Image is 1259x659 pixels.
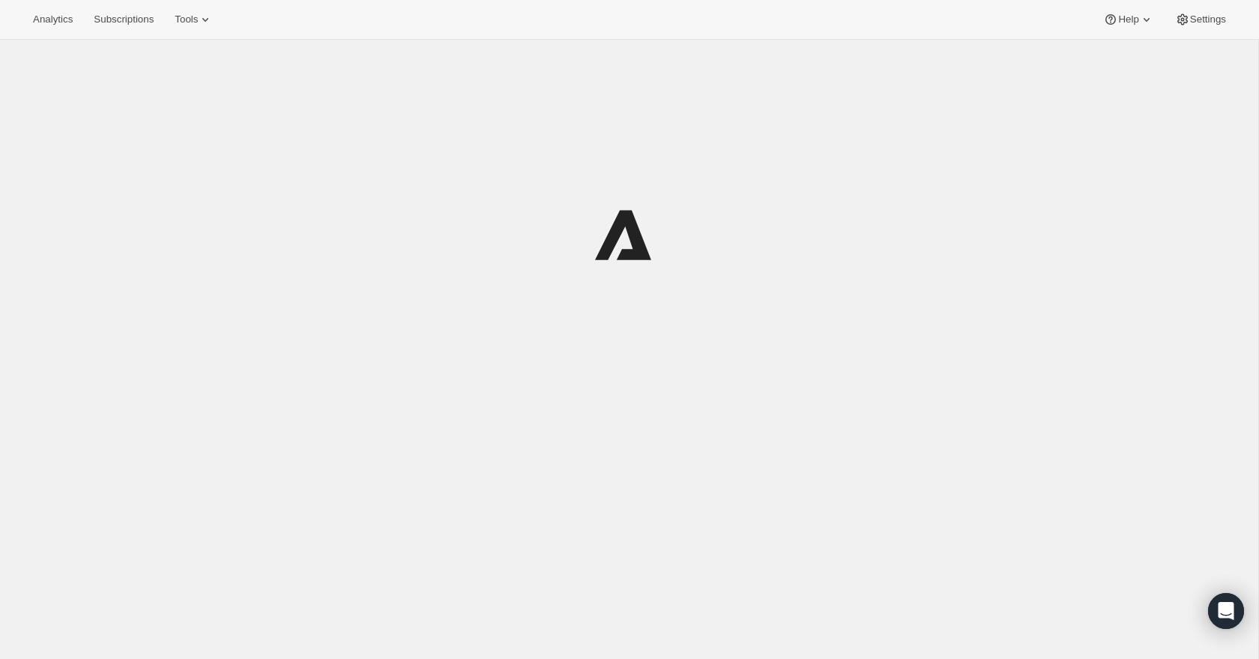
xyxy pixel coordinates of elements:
[33,13,73,25] span: Analytics
[24,9,82,30] button: Analytics
[1208,593,1244,629] div: Open Intercom Messenger
[1094,9,1162,30] button: Help
[1190,13,1226,25] span: Settings
[175,13,198,25] span: Tools
[1118,13,1138,25] span: Help
[166,9,222,30] button: Tools
[85,9,163,30] button: Subscriptions
[1166,9,1235,30] button: Settings
[94,13,154,25] span: Subscriptions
